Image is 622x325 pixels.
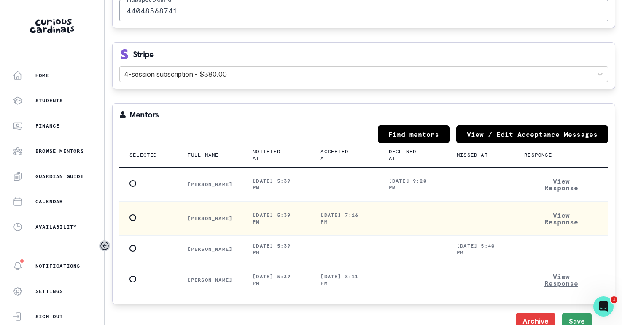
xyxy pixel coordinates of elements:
p: Settings [35,288,63,295]
button: View / Edit Acceptance Messages [456,125,608,143]
p: Calendar [35,198,63,205]
p: [PERSON_NAME] [188,246,233,253]
span: 1 [611,296,617,303]
button: View Response [524,270,598,290]
a: Find mentors [378,125,450,143]
p: Full name [188,152,219,158]
p: [DATE] 9:20 pm [389,178,436,191]
p: Stripe [133,50,153,59]
button: Toggle sidebar [99,240,110,251]
p: Guardian Guide [35,173,84,180]
p: Sign Out [35,313,63,320]
p: Finance [35,123,59,129]
p: Response [524,152,552,158]
p: Availability [35,224,77,230]
p: Declined at [389,148,426,162]
p: [PERSON_NAME] [188,215,233,222]
img: Curious Cardinals Logo [30,19,74,33]
p: [DATE] 8:11 pm [320,273,368,287]
p: Accepted at [320,148,358,162]
button: View Response [524,174,598,194]
p: [DATE] 5:39 pm [253,242,300,256]
p: Browse Mentors [35,148,84,155]
p: [DATE] 5:39 pm [253,273,300,287]
p: Mentors [129,110,159,119]
p: [DATE] 5:39 pm [253,178,300,191]
p: [PERSON_NAME] [188,181,233,188]
p: Selected [129,152,157,158]
p: Notified at [253,148,290,162]
iframe: Intercom live chat [593,296,614,317]
p: Students [35,97,63,104]
p: [DATE] 7:16 pm [320,212,368,225]
p: [DATE] 5:40 pm [457,242,504,256]
p: Home [35,72,49,79]
button: View Response [524,208,598,229]
p: Missed at [457,152,488,158]
p: [PERSON_NAME] [188,277,233,283]
p: [DATE] 5:39 pm [253,212,300,225]
p: Notifications [35,263,81,269]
